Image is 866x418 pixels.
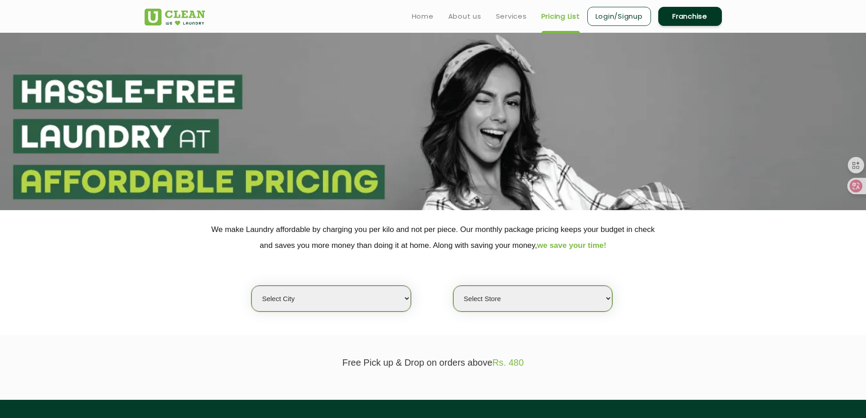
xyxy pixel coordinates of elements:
span: we save your time! [537,241,606,250]
a: Franchise [658,7,722,26]
a: About us [448,11,481,22]
a: Services [496,11,527,22]
p: We make Laundry affordable by charging you per kilo and not per piece. Our monthly package pricin... [145,222,722,253]
p: Free Pick up & Drop on orders above [145,358,722,368]
a: Login/Signup [587,7,651,26]
a: Home [412,11,434,22]
a: Pricing List [541,11,580,22]
span: Rs. 480 [492,358,524,368]
img: UClean Laundry and Dry Cleaning [145,9,205,25]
